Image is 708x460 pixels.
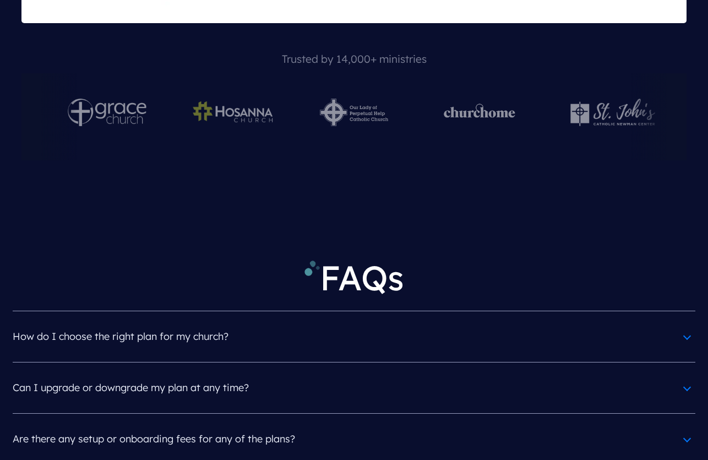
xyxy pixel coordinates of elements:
[432,99,526,126] img: pushpay-cust-logos-churchome[1]
[13,425,695,453] h4: Are there any setup or onboarding fees for any of the plans?
[21,45,687,73] p: Trusted by 14,000+ ministries
[68,99,146,126] img: logo-white-grace
[570,99,655,126] img: st-johns-logo
[13,322,695,351] h4: How do I choose the right plan for my church?
[13,248,695,311] h2: FAQs
[13,374,695,402] h4: Can I upgrade or downgrade my plan at any time?
[190,99,276,126] img: Hosanna
[320,99,388,126] img: Our-Lady-of-Perpetual-Help-Catholic-Church-logo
